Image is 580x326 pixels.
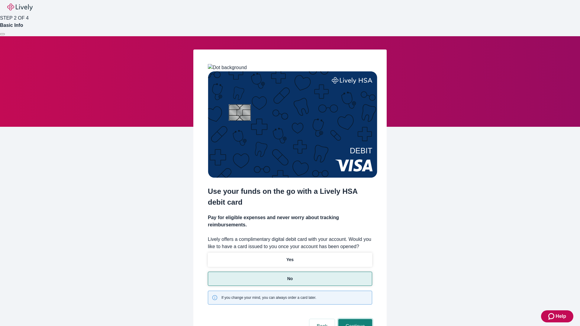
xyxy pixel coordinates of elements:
button: No [208,272,372,286]
svg: Zendesk support icon [548,313,556,320]
p: Yes [286,257,294,263]
img: Debit card [208,71,377,178]
span: Help [556,313,566,320]
label: Lively offers a complimentary digital debit card with your account. Would you like to have a card... [208,236,372,250]
h4: Pay for eligible expenses and never worry about tracking reimbursements. [208,214,372,229]
button: Yes [208,253,372,267]
button: Zendesk support iconHelp [541,310,573,322]
img: Lively [7,4,33,11]
h2: Use your funds on the go with a Lively HSA debit card [208,186,372,208]
img: Dot background [208,64,247,71]
p: No [287,276,293,282]
span: If you change your mind, you can always order a card later. [221,295,316,300]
